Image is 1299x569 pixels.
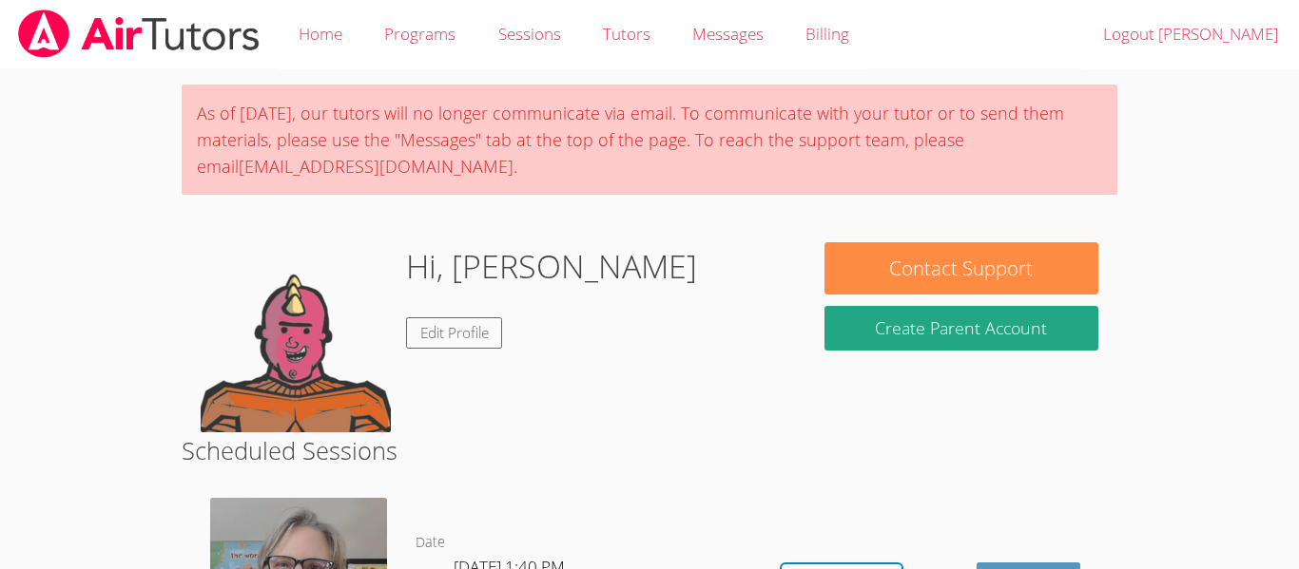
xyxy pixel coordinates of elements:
[416,531,445,555] dt: Date
[824,242,1098,294] button: Contact Support
[406,317,503,349] a: Edit Profile
[201,242,391,432] img: default.png
[692,23,764,45] span: Messages
[824,306,1098,351] button: Create Parent Account
[16,9,262,58] img: airtutors_banner-c4298cdbf04f3fff15de1276eac7730deb9818008684d7c2e4769d2f7ddbe033.png
[182,432,1117,468] h2: Scheduled Sessions
[182,85,1117,195] div: As of [DATE], our tutors will no longer communicate via email. To communicate with your tutor or ...
[406,242,697,291] h1: Hi, [PERSON_NAME]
